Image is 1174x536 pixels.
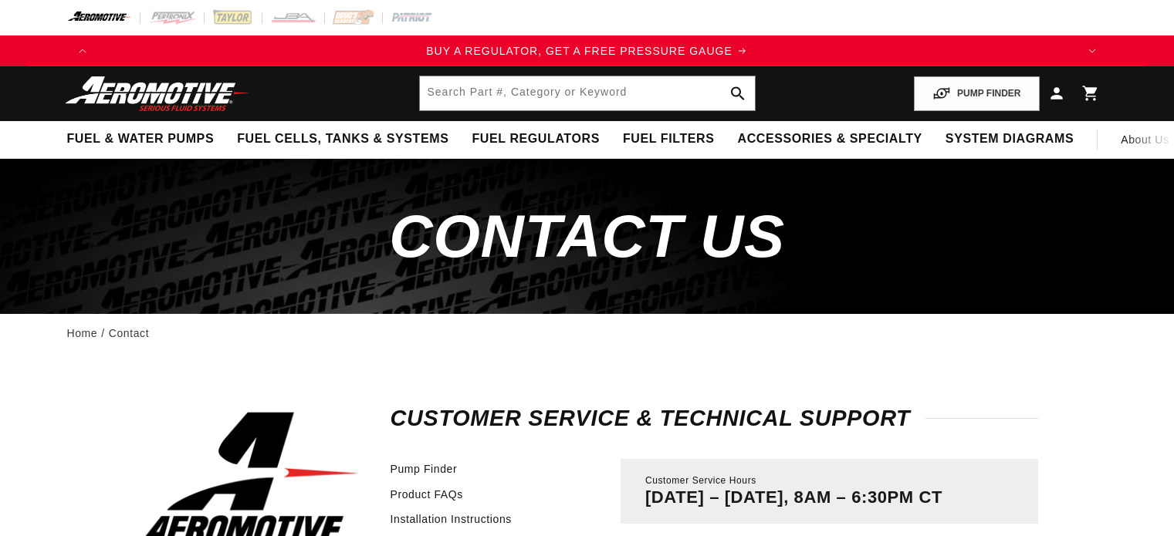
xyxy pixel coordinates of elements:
span: Fuel & Water Pumps [67,131,215,147]
span: Fuel Filters [623,131,715,147]
summary: Fuel Cells, Tanks & Systems [225,121,460,157]
div: 1 of 4 [98,42,1077,59]
span: Customer Service Hours [645,474,756,487]
span: Fuel Regulators [472,131,599,147]
span: CONTACt us [389,202,785,270]
a: Home [67,325,98,342]
button: Translation missing: en.sections.announcements.previous_announcement [67,35,98,66]
a: BUY A REGULATOR, GET A FREE PRESSURE GAUGE [98,42,1077,59]
summary: System Diagrams [934,121,1085,157]
nav: breadcrumbs [67,325,1108,342]
div: Announcement [98,42,1077,59]
a: Product FAQs [391,486,463,503]
button: Translation missing: en.sections.announcements.next_announcement [1077,35,1108,66]
summary: Accessories & Specialty [726,121,934,157]
p: [DATE] – [DATE], 8AM – 6:30PM CT [645,487,942,507]
summary: Fuel Regulators [460,121,611,157]
span: BUY A REGULATOR, GET A FREE PRESSURE GAUGE [426,45,732,57]
a: Pump Finder [391,460,458,477]
span: About Us [1121,133,1169,146]
a: Installation Instructions [391,511,512,528]
span: Fuel Cells, Tanks & Systems [237,131,448,147]
input: Search by Part Number, Category or Keyword [420,76,755,110]
span: System Diagrams [946,131,1074,147]
button: search button [721,76,755,110]
span: Accessories & Specialty [738,131,922,147]
h2: Customer Service & Technical Support [391,409,1038,428]
summary: Fuel & Water Pumps [56,121,226,157]
button: PUMP FINDER [914,76,1039,111]
img: Aeromotive [61,76,254,112]
a: Contact [109,325,149,342]
summary: Fuel Filters [611,121,726,157]
slideshow-component: Translation missing: en.sections.announcements.announcement_bar [29,35,1146,66]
